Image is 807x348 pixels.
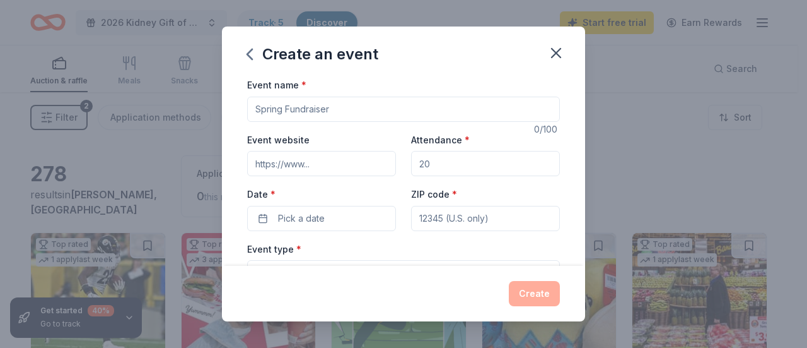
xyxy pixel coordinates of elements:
[247,79,306,92] label: Event name
[411,188,457,201] label: ZIP code
[411,134,470,147] label: Attendance
[411,206,560,231] input: 12345 (U.S. only)
[247,243,301,256] label: Event type
[247,260,560,287] button: Select
[247,134,310,147] label: Event website
[247,97,560,122] input: Spring Fundraiser
[411,151,560,176] input: 20
[278,211,325,226] span: Pick a date
[247,206,396,231] button: Pick a date
[247,151,396,176] input: https://www...
[247,188,396,201] label: Date
[247,44,378,64] div: Create an event
[534,122,560,137] div: 0 /100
